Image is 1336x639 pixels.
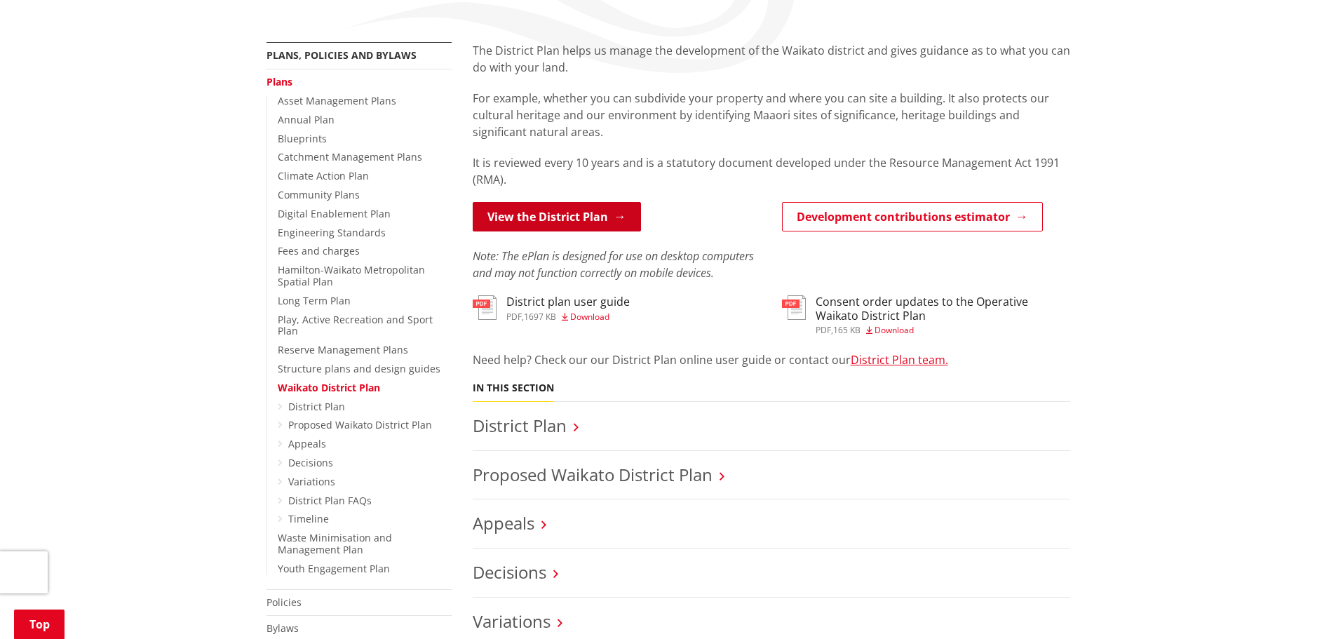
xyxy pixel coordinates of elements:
[278,188,360,201] a: Community Plans
[524,311,556,323] span: 1697 KB
[816,324,831,336] span: pdf
[288,512,329,525] a: Timeline
[288,400,345,413] a: District Plan
[473,511,534,534] a: Appeals
[473,42,1070,76] p: The District Plan helps us manage the development of the Waikato district and gives guidance as t...
[278,343,408,356] a: Reserve Management Plans
[473,295,630,321] a: District plan user guide pdf,1697 KB Download
[851,352,948,368] a: District Plan team.
[473,351,1070,368] p: Need help? Check our our District Plan online user guide or contact our
[278,132,327,145] a: Blueprints
[506,311,522,323] span: pdf
[278,94,396,107] a: Asset Management Plans
[266,596,302,609] a: Policies
[875,324,914,336] span: Download
[473,463,713,486] a: Proposed Waikato District Plan
[473,202,641,231] a: View the District Plan
[473,382,554,394] h5: In this section
[1271,580,1322,631] iframe: Messenger Launcher
[288,494,372,507] a: District Plan FAQs
[266,48,417,62] a: Plans, policies and bylaws
[278,531,392,556] a: Waste Minimisation and Management Plan
[278,169,369,182] a: Climate Action Plan
[266,621,299,635] a: Bylaws
[266,75,292,88] a: Plans
[782,202,1043,231] a: Development contributions estimator
[278,381,380,394] a: Waikato District Plan
[473,295,497,320] img: document-pdf.svg
[278,226,386,239] a: Engineering Standards
[14,610,65,639] a: Top
[473,560,546,584] a: Decisions
[278,562,390,575] a: Youth Engagement Plan
[473,154,1070,188] p: It is reviewed every 10 years and is a statutory document developed under the Resource Management...
[782,295,806,320] img: document-pdf.svg
[473,248,754,281] em: Note: The ePlan is designed for use on desktop computers and may not function correctly on mobile...
[278,313,433,338] a: Play, Active Recreation and Sport Plan
[288,456,333,469] a: Decisions
[278,244,360,257] a: Fees and charges
[816,326,1070,335] div: ,
[288,437,326,450] a: Appeals
[278,150,422,163] a: Catchment Management Plans
[473,90,1070,140] p: For example, whether you can subdivide your property and where you can site a building. It also p...
[473,414,567,437] a: District Plan
[288,475,335,488] a: Variations
[288,418,432,431] a: Proposed Waikato District Plan
[570,311,609,323] span: Download
[278,207,391,220] a: Digital Enablement Plan
[473,610,551,633] a: Variations
[278,263,425,288] a: Hamilton-Waikato Metropolitan Spatial Plan
[506,313,630,321] div: ,
[278,294,351,307] a: Long Term Plan
[833,324,861,336] span: 165 KB
[278,362,440,375] a: Structure plans and design guides
[506,295,630,309] h3: District plan user guide
[278,113,335,126] a: Annual Plan
[782,295,1070,334] a: Consent order updates to the Operative Waikato District Plan pdf,165 KB Download
[816,295,1070,322] h3: Consent order updates to the Operative Waikato District Plan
